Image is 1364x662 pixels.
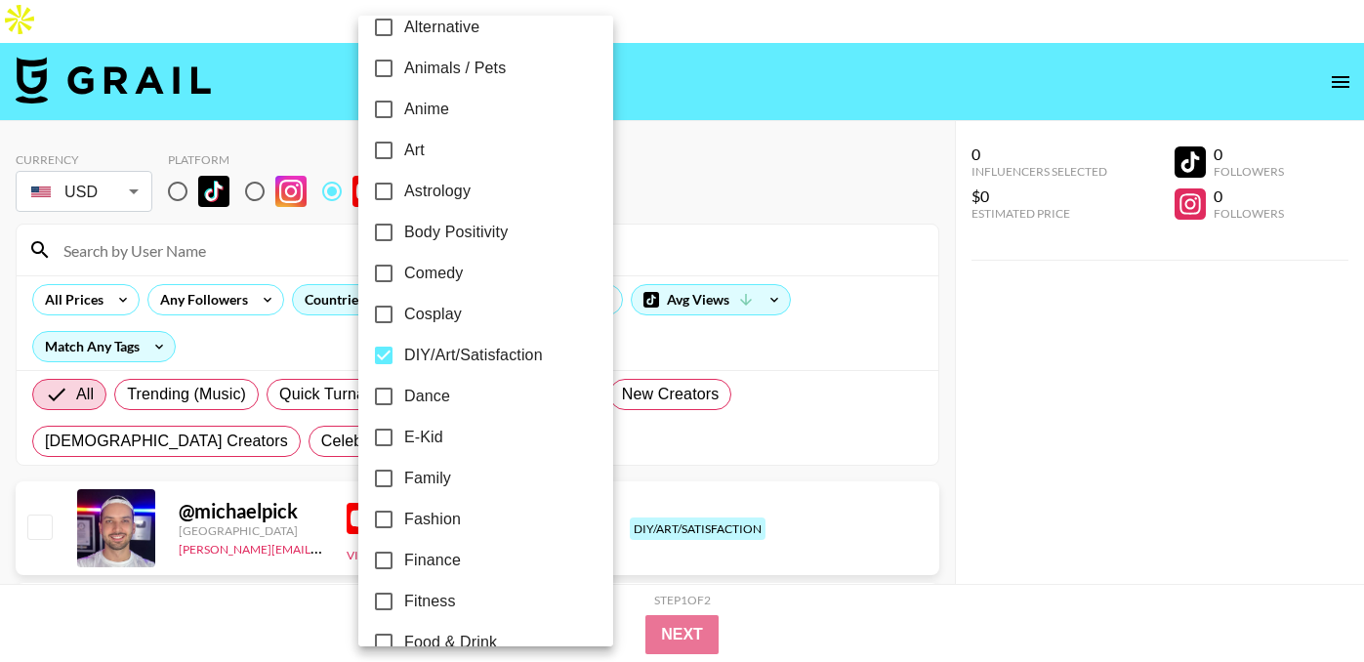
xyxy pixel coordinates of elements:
[404,590,456,613] span: Fitness
[404,344,543,367] span: DIY/Art/Satisfaction
[404,57,506,80] span: Animals / Pets
[404,549,461,572] span: Finance
[404,303,462,326] span: Cosplay
[404,16,479,39] span: Alternative
[404,467,451,490] span: Family
[404,180,471,203] span: Astrology
[404,221,508,244] span: Body Positivity
[404,508,461,531] span: Fashion
[404,426,443,449] span: E-Kid
[404,385,450,408] span: Dance
[404,262,463,285] span: Comedy
[404,139,425,162] span: Art
[404,98,449,121] span: Anime
[404,631,497,654] span: Food & Drink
